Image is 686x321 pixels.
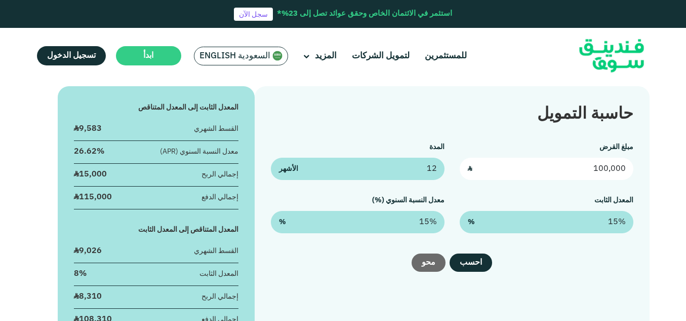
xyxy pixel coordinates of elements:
[234,8,273,21] a: سجل الآن
[271,102,633,127] div: حاسبة التمويل
[74,169,107,180] div: ʢ
[79,170,107,178] span: 15,000
[412,254,446,272] button: محو
[143,52,153,59] span: ابدأ
[74,123,102,134] div: ʢ
[468,217,475,228] span: %
[201,169,238,180] div: إجمالي الربح
[468,164,472,174] span: ʢ
[74,146,104,157] div: 26.62%
[279,217,286,228] span: %
[349,48,412,64] a: لتمويل الشركات
[201,292,238,302] div: إجمالي الربح
[277,8,452,20] div: استثمر في الائتمان الخاص وحقق عوائد تصل إلى 23%*
[160,147,238,157] div: معدل النسبة السنوي (APR)
[422,48,469,64] a: للمستثمرين
[79,125,102,132] span: 9,583
[279,164,298,174] span: الأشهر
[272,51,283,61] img: SA Flag
[599,144,633,151] label: مبلغ القرض
[194,246,238,257] div: القسط الشهري
[74,192,112,203] div: ʢ
[201,192,238,203] div: إجمالي الدفع
[562,30,661,82] img: Logo
[74,291,102,302] div: ʢ
[74,268,87,279] div: 8%
[79,247,102,255] span: 9,026
[372,197,445,204] label: معدل النسبة السنوي (%)
[37,46,106,65] a: تسجيل الدخول
[47,52,96,59] span: تسجيل الدخول
[79,293,102,300] span: 8,310
[74,245,102,257] div: ʢ
[429,144,445,151] label: المدة
[79,193,112,201] span: 115,000
[594,197,633,204] label: المعدل الثابت
[74,225,239,235] div: المعدل المتناقص إلى المعدل الثابت
[450,254,492,272] button: احسب
[199,50,270,62] span: السعودية English
[199,269,238,279] div: المعدل الثابت
[315,52,337,60] span: المزيد
[74,102,239,113] div: المعدل الثابت إلى المعدل المتناقص
[194,124,238,134] div: القسط الشهري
